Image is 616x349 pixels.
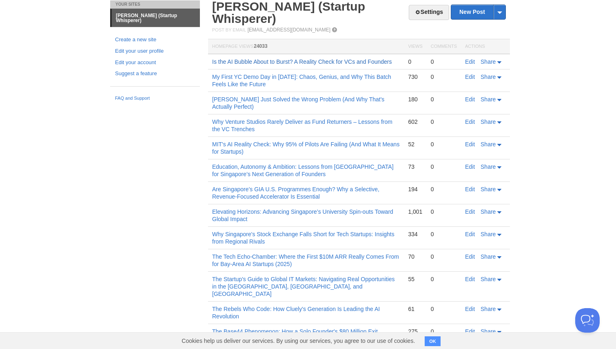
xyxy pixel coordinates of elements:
[427,39,461,54] th: Comments
[465,253,475,260] a: Edit
[481,141,496,148] span: Share
[212,253,399,267] a: The Tech Echo-Chamber: Where the First $10M ARR Really Comes From for Bay-Area AI Startups (2025)
[112,9,200,27] a: [PERSON_NAME] (Startup Whisperer)
[461,39,510,54] th: Actions
[212,208,393,222] a: Elevating Horizons: Advancing Singapore’s University Spin-outs Toward Global Impact
[451,5,505,19] a: New Post
[465,74,475,80] a: Edit
[248,27,330,33] a: [EMAIL_ADDRESS][DOMAIN_NAME]
[425,336,441,346] button: OK
[173,333,423,349] span: Cookies help us deliver our services. By using our services, you agree to our use of cookies.
[212,27,246,32] span: Post by Email
[408,208,422,215] div: 1,001
[431,118,457,125] div: 0
[408,73,422,81] div: 730
[431,96,457,103] div: 0
[481,74,496,80] span: Share
[431,73,457,81] div: 0
[212,231,394,245] a: Why Singapore's Stock Exchange Falls Short for Tech Startups: Insights from Regional Rivals
[408,96,422,103] div: 180
[212,58,392,65] a: Is the AI Bubble About to Burst? A Reality Check for VCs and Founders
[481,276,496,282] span: Share
[431,186,457,193] div: 0
[212,119,392,132] a: Why Venture Studios Rarely Deliver as Fund Returners – Lessons from the VC Trenches
[481,208,496,215] span: Share
[212,306,380,320] a: The Rebels Who Code: How Cluely's Generation Is Leading the AI Revolution
[212,96,384,110] a: [PERSON_NAME] Just Solved the Wrong Problem (And Why That's Actually Perfect)
[431,328,457,335] div: 0
[481,231,496,237] span: Share
[431,58,457,65] div: 0
[408,58,422,65] div: 0
[408,305,422,313] div: 61
[408,253,422,260] div: 70
[465,96,475,103] a: Edit
[254,43,267,49] span: 24033
[481,163,496,170] span: Share
[465,276,475,282] a: Edit
[465,208,475,215] a: Edit
[115,69,195,78] a: Suggest a feature
[408,275,422,283] div: 55
[481,96,496,103] span: Share
[212,141,399,155] a: MIT's AI Reality Check: Why 95% of Pilots Are Failing (And What It Means for Startups)
[110,0,200,9] li: Your Sites
[408,186,422,193] div: 194
[481,119,496,125] span: Share
[431,163,457,170] div: 0
[431,305,457,313] div: 0
[465,328,475,335] a: Edit
[465,306,475,312] a: Edit
[481,328,496,335] span: Share
[431,253,457,260] div: 0
[212,163,394,177] a: Education, Autonomy & Ambition: Lessons from [GEOGRAPHIC_DATA] for Singapore’s Next Generation of...
[408,163,422,170] div: 73
[212,186,379,200] a: Are Singapore’s GIA U.S. Programmes Enough? Why a Selective, Revenue-Focused Accelerator Is Essen...
[404,39,426,54] th: Views
[481,186,496,192] span: Share
[481,253,496,260] span: Share
[212,276,395,297] a: The Startup's Guide to Global IT Markets: Navigating Real Opportunities in the [GEOGRAPHIC_DATA],...
[115,36,195,44] a: Create a new site
[465,58,475,65] a: Edit
[115,95,195,102] a: FAQ and Support
[408,118,422,125] div: 602
[431,230,457,238] div: 0
[465,163,475,170] a: Edit
[212,74,391,87] a: My First YC Demo Day in [DATE]: Chaos, Genius, and Why This Batch Feels Like the Future
[431,208,457,215] div: 0
[408,328,422,335] div: 275
[212,328,378,342] a: The Base44 Phenomenon: How a Solo Founder's $80 Million Exit Redefined AI-Powered Development
[408,141,422,148] div: 52
[465,119,475,125] a: Edit
[208,39,404,54] th: Homepage Views
[409,5,449,20] a: Settings
[115,58,195,67] a: Edit your account
[481,306,496,312] span: Share
[465,141,475,148] a: Edit
[575,308,600,333] iframe: Help Scout Beacon - Open
[431,141,457,148] div: 0
[465,186,475,192] a: Edit
[431,275,457,283] div: 0
[408,230,422,238] div: 334
[481,58,496,65] span: Share
[115,47,195,56] a: Edit your user profile
[465,231,475,237] a: Edit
